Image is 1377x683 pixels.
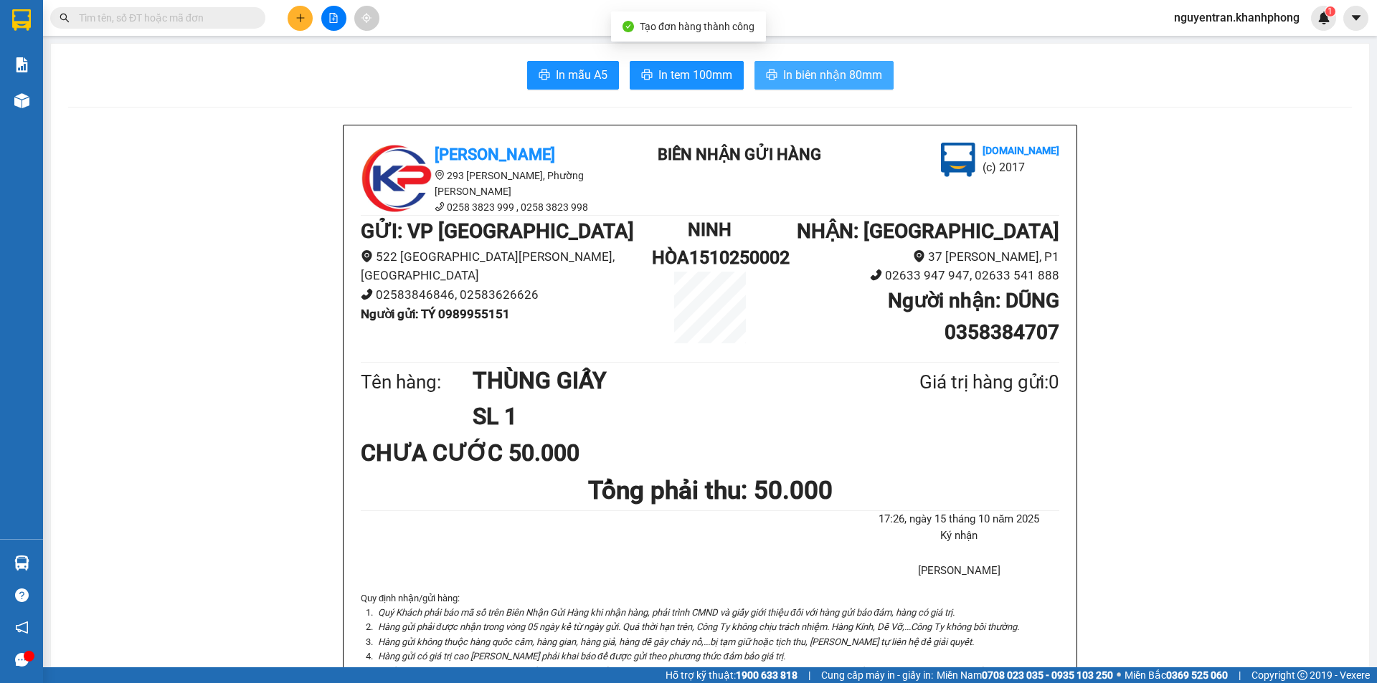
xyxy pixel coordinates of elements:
li: Ký nhận [859,527,1059,545]
li: [PERSON_NAME] [859,563,1059,580]
span: environment [913,250,925,262]
b: [DOMAIN_NAME] [983,145,1059,156]
div: Tên hàng: [361,368,473,397]
span: Tạo đơn hàng thành công [640,21,754,32]
li: 522 [GEOGRAPHIC_DATA][PERSON_NAME], [GEOGRAPHIC_DATA] [361,247,652,285]
b: [PERSON_NAME] [18,92,81,160]
i: Hàng gửi có giá trị cao [PERSON_NAME] phải khai báo để được gửi theo phương thức đảm bảo giá trị. [378,651,785,661]
span: search [60,13,70,23]
span: | [808,667,810,683]
span: check-circle [623,21,634,32]
i: Quý Khách phải báo mã số trên Biên Nhận Gửi Hàng khi nhận hàng, phải trình CMND và giấy giới thiệ... [378,607,955,618]
span: notification [15,621,29,634]
sup: 1 [1325,6,1335,16]
li: 02633 947 947, 02633 541 888 [768,266,1059,285]
span: Miền Nam [937,667,1113,683]
div: CHƯA CƯỚC 50.000 [361,435,591,471]
img: logo-vxr [12,9,31,31]
i: Hàng gửi phải được nhận trong vòng 05 ngày kể từ ngày gửi. Quá thời hạn trên, Công Ty không chịu ... [378,621,1019,632]
button: printerIn mẫu A5 [527,61,619,90]
span: nguyentran.khanhphong [1163,9,1311,27]
h1: Tổng phải thu: 50.000 [361,471,1059,510]
li: 37 [PERSON_NAME], P1 [768,247,1059,267]
span: In tem 100mm [658,66,732,84]
i: Hàng gửi không thuộc hàng quốc cấm, hàng gian, hàng giả, hàng dễ gây cháy nổ,...bị tạm giữ hoặc t... [378,636,974,647]
button: printerIn biên nhận 80mm [754,61,894,90]
b: BIÊN NHẬN GỬI HÀNG [658,145,821,163]
img: solution-icon [14,57,29,72]
div: Giá trị hàng gửi: 0 [850,368,1059,397]
strong: 0369 525 060 [1166,669,1228,681]
span: aim [361,13,372,23]
button: aim [354,6,379,31]
span: phone [361,288,373,300]
h1: NINH HÒA1510250002 [652,216,768,272]
img: warehouse-icon [14,93,29,108]
img: logo.jpg [361,143,432,214]
span: In biên nhận 80mm [783,66,882,84]
li: (c) 2017 [983,158,1059,176]
span: environment [361,250,373,262]
b: NHẬN : [GEOGRAPHIC_DATA] [797,219,1059,243]
span: printer [641,69,653,82]
strong: 0708 023 035 - 0935 103 250 [982,669,1113,681]
input: Tìm tên, số ĐT hoặc mã đơn [79,10,248,26]
b: BIÊN NHẬN GỬI HÀNG [93,21,138,113]
span: In mẫu A5 [556,66,607,84]
span: file-add [328,13,339,23]
b: [DOMAIN_NAME] [120,54,197,66]
span: Hỗ trợ kỹ thuật: [666,667,798,683]
span: printer [766,69,777,82]
span: phone [435,201,445,211]
i: Trường hợp hàng mất, Công Ty bồi thường 100% đúng với giá trị Khách Hàng khai báo, nếu không khai... [378,666,1005,677]
span: 1 [1328,6,1333,16]
span: copyright [1297,670,1307,680]
button: file-add [321,6,346,31]
span: printer [539,69,550,82]
li: (c) 2017 [120,68,197,86]
span: ⚪️ [1117,672,1121,678]
b: GỬI : VP [GEOGRAPHIC_DATA] [361,219,634,243]
li: 0258 3823 999 , 0258 3823 998 [361,199,619,215]
img: warehouse-icon [14,555,29,570]
span: Miền Bắc [1125,667,1228,683]
h1: THÙNG GIẤY [473,363,850,398]
li: 293 [PERSON_NAME], Phường [PERSON_NAME] [361,168,619,199]
img: icon-new-feature [1317,11,1330,24]
img: logo.jpg [156,18,190,52]
span: question-circle [15,588,29,602]
span: caret-down [1350,11,1363,24]
span: | [1239,667,1241,683]
b: Người gửi : TÝ 0989955151 [361,307,510,321]
strong: 1900 633 818 [736,669,798,681]
span: message [15,653,29,667]
span: Cung cấp máy in - giấy in: [821,667,933,683]
li: 02583846846, 02583626626 [361,285,652,305]
span: phone [870,269,882,281]
span: environment [435,170,445,180]
img: logo.jpg [18,18,90,90]
span: plus [295,13,306,23]
button: plus [288,6,313,31]
h1: SL 1 [473,398,850,434]
li: 17:26, ngày 15 tháng 10 năm 2025 [859,511,1059,528]
b: Người nhận : DŨNG 0358384707 [888,289,1059,344]
b: [PERSON_NAME] [435,145,555,163]
img: logo.jpg [941,143,975,177]
button: caret-down [1343,6,1368,31]
button: printerIn tem 100mm [630,61,744,90]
